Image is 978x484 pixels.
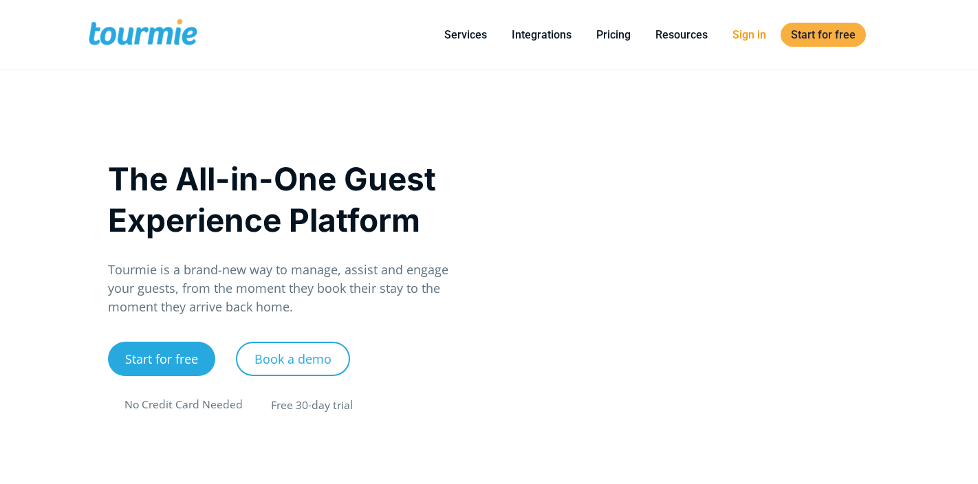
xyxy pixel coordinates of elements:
[781,23,866,47] a: Start for free
[236,342,350,376] a: Book a demo
[645,26,718,43] a: Resources
[108,342,215,376] a: Start for free
[124,397,243,413] div: No Credit Card Needed
[108,158,475,241] h1: The All-in-One Guest Experience Platform
[271,397,353,414] div: Free 30-day trial
[722,26,776,43] a: Sign in
[108,261,475,316] p: Tourmie is a brand-new way to manage, assist and engage your guests, from the moment they book th...
[586,26,641,43] a: Pricing
[501,26,582,43] a: Integrations
[434,26,497,43] a: Services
